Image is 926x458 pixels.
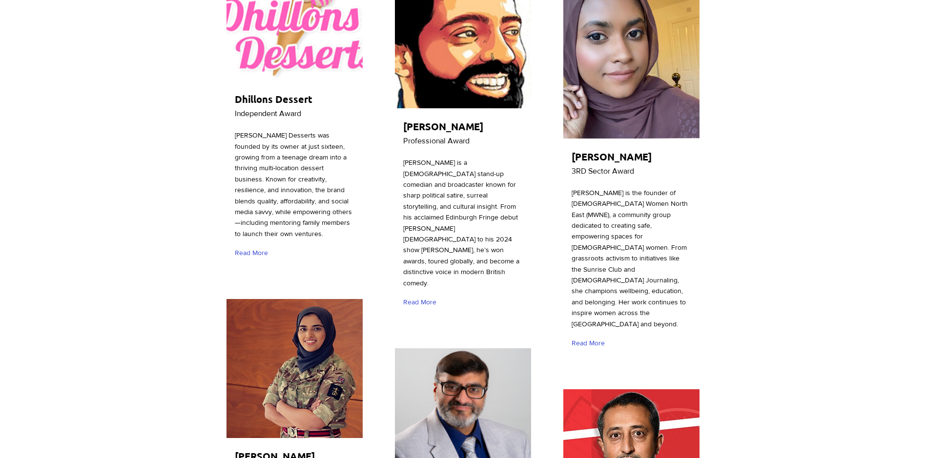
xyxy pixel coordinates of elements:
[572,167,634,175] span: 3RD Sector Award
[572,335,609,352] a: Read More
[572,339,605,348] span: Read More
[235,131,352,238] span: [PERSON_NAME] Desserts was founded by its owner at just sixteen, growing from a teenage dream int...
[235,248,268,258] span: Read More
[403,137,470,145] span: Professional Award
[403,120,483,133] span: [PERSON_NAME]
[403,298,436,307] span: Read More
[235,109,301,118] span: Independent Award
[403,159,519,286] span: [PERSON_NAME] is a [DEMOGRAPHIC_DATA] stand-up comedian and broadcaster known for sharp political...
[235,244,272,261] a: Read More
[572,150,652,163] span: [PERSON_NAME]
[403,294,441,311] a: Read More
[572,189,688,328] span: [PERSON_NAME] is the founder of [DEMOGRAPHIC_DATA] Women North East (MWNE), a community group ded...
[235,93,312,105] span: Dhillons Dessert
